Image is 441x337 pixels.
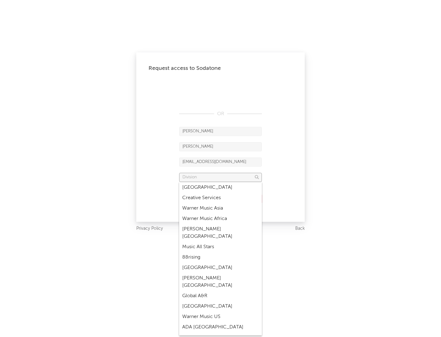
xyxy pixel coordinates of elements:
[179,312,262,322] div: Warner Music US
[295,225,305,233] a: Back
[179,110,262,118] div: OR
[179,182,262,193] div: [GEOGRAPHIC_DATA]
[179,127,262,136] input: First Name
[179,273,262,291] div: [PERSON_NAME] [GEOGRAPHIC_DATA]
[179,263,262,273] div: [GEOGRAPHIC_DATA]
[136,225,163,233] a: Privacy Policy
[179,157,262,167] input: Email
[149,65,292,72] div: Request access to Sodatone
[179,214,262,224] div: Warner Music Africa
[179,193,262,203] div: Creative Services
[179,322,262,332] div: ADA [GEOGRAPHIC_DATA]
[179,203,262,214] div: Warner Music Asia
[179,142,262,151] input: Last Name
[179,173,262,182] input: Division
[179,301,262,312] div: [GEOGRAPHIC_DATA]
[179,224,262,242] div: [PERSON_NAME] [GEOGRAPHIC_DATA]
[179,242,262,252] div: Music All Stars
[179,291,262,301] div: Global A&R
[179,252,262,263] div: 88rising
